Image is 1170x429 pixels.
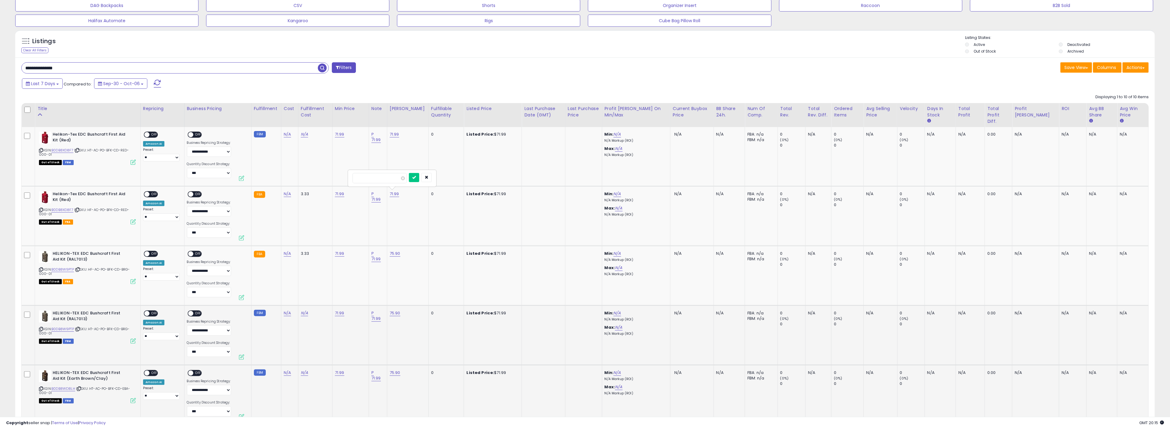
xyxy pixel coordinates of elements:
[1015,106,1056,118] div: Profit [PERSON_NAME]
[39,310,136,343] div: ASIN:
[834,310,863,316] div: 0
[143,320,164,325] div: Amazon AI
[187,106,249,112] div: Business Pricing
[834,143,863,148] div: 0
[284,131,291,137] a: N/A
[866,132,893,137] div: N/A
[1067,42,1090,47] label: Deactivated
[834,106,861,118] div: Ordered Items
[987,106,1010,125] div: Total Profit Diff.
[143,260,164,266] div: Amazon AI
[1062,191,1082,197] div: N/A
[53,191,127,204] b: Helikon-Tex EDC Bushcraft First Aid Kit (Red)
[1089,118,1093,124] small: Avg BB Share.
[39,251,51,263] img: 317jUnTSr0L._SL40_.jpg
[808,370,827,375] div: N/A
[39,370,136,403] div: ASIN:
[254,369,266,376] small: FBM
[605,213,666,217] p: N/A Markup (ROI)
[63,220,73,225] span: FBA
[613,370,621,376] a: N/A
[834,137,842,142] small: (0%)
[780,202,805,208] div: 0
[605,251,614,256] b: Min:
[39,267,130,276] span: | SKU: HF-AC-PO-BFK-CD-BRG-000-01
[780,197,789,202] small: (0%)
[613,191,621,197] a: N/A
[716,310,740,316] div: N/A
[187,141,231,145] label: Business Repricing Strategy:
[371,191,381,202] a: P 71.99
[390,251,400,257] a: 75.90
[466,191,517,197] div: $71.99
[254,131,266,137] small: FBM
[900,370,925,375] div: 0
[747,251,773,256] div: FBA: n/a
[900,310,925,316] div: 0
[39,310,51,323] img: 317jUnTSr0L._SL40_.jpg
[900,106,922,112] div: Velocity
[674,131,682,137] span: N/A
[605,258,666,262] p: N/A Markup (ROI)
[254,251,265,258] small: FBA
[602,103,670,127] th: The percentage added to the cost of goods (COGS) that forms the calculator for Min & Max prices.
[39,279,62,284] span: All listings that are currently out of stock and unavailable for purchase on Amazon
[747,191,773,197] div: FBA: n/a
[605,265,615,271] b: Max:
[390,131,399,137] a: 71.99
[254,106,279,112] div: Fulfillment
[431,106,462,118] div: Fulfillable Quantity
[335,106,366,112] div: Min Price
[927,251,951,256] div: N/A
[149,311,159,316] span: OFF
[900,262,925,267] div: 0
[780,370,805,375] div: 0
[187,379,231,383] label: Business Repricing Strategy:
[834,257,842,261] small: (0%)
[987,251,1007,256] div: 0.00
[51,267,74,272] a: B0DB8W9PTP
[143,106,182,112] div: Repricing
[79,420,106,426] a: Privacy Policy
[390,191,399,197] a: 71.99
[371,310,381,322] a: P 71.99
[431,251,459,256] div: 0
[143,148,180,161] div: Preset:
[390,106,426,112] div: [PERSON_NAME]
[605,370,614,375] b: Min:
[808,132,827,137] div: N/A
[674,251,682,256] span: N/A
[431,191,459,197] div: 0
[780,132,805,137] div: 0
[466,251,494,256] b: Listed Price:
[143,201,164,206] div: Amazon AI
[63,339,74,344] span: FBM
[834,202,863,208] div: 0
[900,316,908,321] small: (0%)
[1062,106,1084,112] div: ROI
[808,191,827,197] div: N/A
[605,332,666,336] p: N/A Markup (ROI)
[1089,132,1112,137] div: N/A
[64,81,92,87] span: Compared to:
[866,310,893,316] div: N/A
[780,310,805,316] div: 0
[37,106,138,112] div: Title
[780,257,789,261] small: (0%)
[588,15,771,27] button: Cube Bag Pillow Roll
[1089,310,1112,316] div: N/A
[834,251,863,256] div: 0
[39,327,130,336] span: | SKU: HT-AC-PO-BFK-CD-BRG-000-01
[780,143,805,148] div: 0
[834,316,842,321] small: (0%)
[834,370,863,375] div: 0
[1062,132,1082,137] div: N/A
[615,205,622,211] a: N/A
[187,222,231,226] label: Quantity Discount Strategy:
[335,251,344,257] a: 71.99
[780,137,789,142] small: (0%)
[615,384,622,390] a: N/A
[987,370,1007,375] div: 0.00
[605,131,614,137] b: Min:
[193,251,203,257] span: OFF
